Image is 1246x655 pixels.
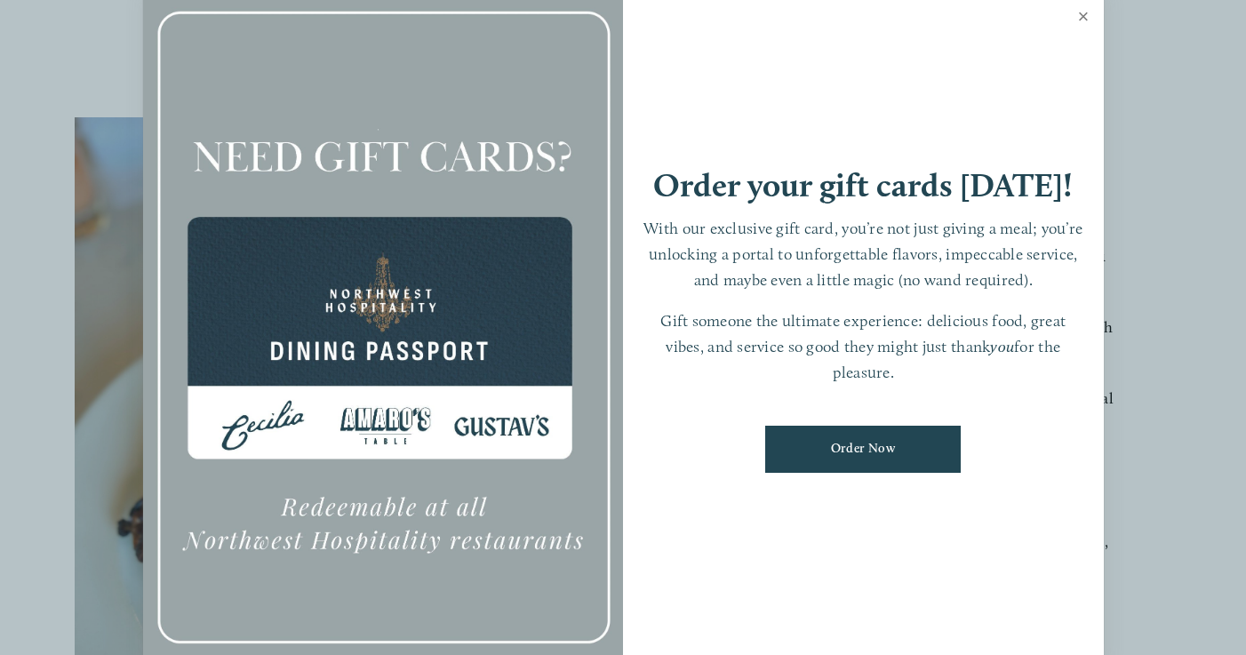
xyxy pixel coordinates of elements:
a: Order Now [765,426,961,473]
em: you [990,337,1014,355]
h1: Order your gift cards [DATE]! [653,169,1073,202]
p: Gift someone the ultimate experience: delicious food, great vibes, and service so good they might... [641,308,1086,385]
p: With our exclusive gift card, you’re not just giving a meal; you’re unlocking a portal to unforge... [641,216,1086,292]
